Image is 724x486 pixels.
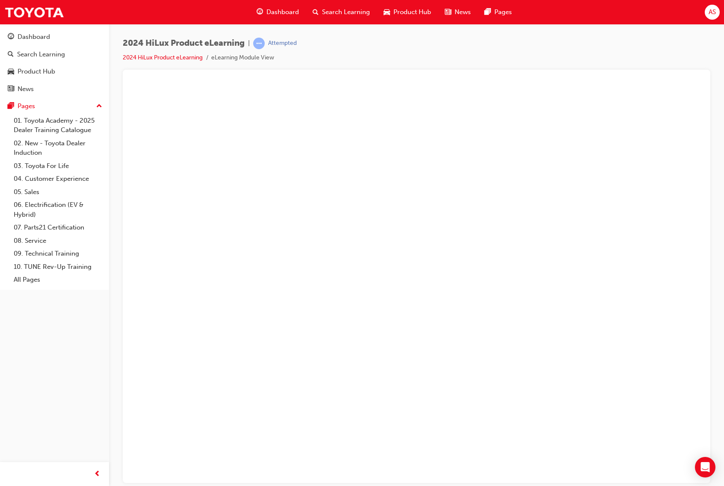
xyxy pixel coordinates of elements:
[248,38,250,48] span: |
[3,27,106,98] button: DashboardSearch LearningProduct HubNews
[10,137,106,159] a: 02. New - Toyota Dealer Induction
[377,3,438,21] a: car-iconProduct Hub
[10,273,106,286] a: All Pages
[18,32,50,42] div: Dashboard
[94,469,100,480] span: prev-icon
[438,3,478,21] a: news-iconNews
[96,101,102,112] span: up-icon
[485,7,491,18] span: pages-icon
[313,7,319,18] span: search-icon
[3,47,106,62] a: Search Learning
[445,7,451,18] span: news-icon
[10,172,106,186] a: 04. Customer Experience
[4,3,64,22] img: Trak
[10,114,106,137] a: 01. Toyota Academy - 2025 Dealer Training Catalogue
[478,3,519,21] a: pages-iconPages
[8,33,14,41] span: guage-icon
[10,186,106,199] a: 05. Sales
[8,85,14,93] span: news-icon
[10,260,106,274] a: 10. TUNE Rev-Up Training
[123,38,245,48] span: 2024 HiLux Product eLearning
[455,7,471,17] span: News
[18,67,55,77] div: Product Hub
[17,50,65,59] div: Search Learning
[257,7,263,18] span: guage-icon
[709,7,716,17] span: AS
[393,7,431,17] span: Product Hub
[306,3,377,21] a: search-iconSearch Learning
[211,53,274,63] li: eLearning Module View
[8,68,14,76] span: car-icon
[10,234,106,247] a: 08. Service
[10,159,106,173] a: 03. Toyota For Life
[10,221,106,234] a: 07. Parts21 Certification
[3,81,106,97] a: News
[3,64,106,80] a: Product Hub
[384,7,390,18] span: car-icon
[18,84,34,94] div: News
[3,98,106,114] button: Pages
[18,101,35,111] div: Pages
[8,51,14,59] span: search-icon
[695,457,715,477] div: Open Intercom Messenger
[266,7,299,17] span: Dashboard
[8,103,14,110] span: pages-icon
[494,7,512,17] span: Pages
[250,3,306,21] a: guage-iconDashboard
[322,7,370,17] span: Search Learning
[268,39,297,47] div: Attempted
[123,54,203,61] a: 2024 HiLux Product eLearning
[705,5,720,20] button: AS
[10,198,106,221] a: 06. Electrification (EV & Hybrid)
[10,247,106,260] a: 09. Technical Training
[3,29,106,45] a: Dashboard
[253,38,265,49] span: learningRecordVerb_ATTEMPT-icon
